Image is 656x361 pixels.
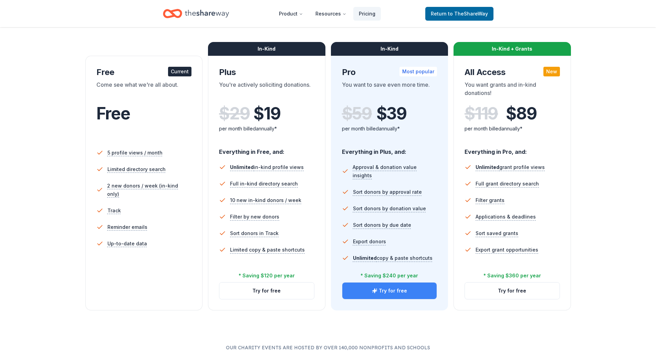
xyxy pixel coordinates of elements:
[342,81,437,100] div: You want to save even more time.
[230,246,305,254] span: Limited copy & paste shortcuts
[219,125,314,133] div: per month billed annually*
[342,283,437,299] button: Try for free
[230,164,304,170] span: in-kind profile views
[465,81,560,100] div: You want grants and in-kind donations!
[219,81,314,100] div: You're actively soliciting donations.
[342,125,437,133] div: per month billed annually*
[476,246,538,254] span: Export grant opportunities
[163,6,229,22] a: Home
[107,240,147,248] span: Up-to-date data
[399,67,437,76] div: Most popular
[483,272,541,280] div: * Saving $360 per year
[454,42,571,56] div: In-Kind + Grants
[376,104,407,123] span: $ 39
[107,182,191,198] span: 2 new donors / week (in-kind only)
[219,142,314,156] div: Everything in Free, and:
[361,272,418,280] div: * Saving $240 per year
[96,81,192,100] div: Come see what we're all about.
[353,188,422,196] span: Sort donors by approval rate
[107,223,147,231] span: Reminder emails
[353,221,411,229] span: Sort donors by due date
[448,11,488,17] span: to TheShareWay
[107,149,163,157] span: 5 profile views / month
[230,164,254,170] span: Unlimited
[331,42,448,56] div: In-Kind
[230,196,301,204] span: 10 new in-kind donors / week
[208,42,325,56] div: In-Kind
[230,229,279,237] span: Sort donors in Track
[273,6,381,22] nav: Main
[230,180,298,188] span: Full in-kind directory search
[465,142,560,156] div: Everything in Pro, and:
[230,213,279,221] span: Filter by new donors
[465,283,560,299] button: Try for free
[465,125,560,133] div: per month billed annually*
[96,67,192,78] div: Free
[476,164,545,170] span: grant profile views
[353,204,426,213] span: Sort donors by donation value
[476,164,499,170] span: Unlimited
[107,206,121,215] span: Track
[465,67,560,78] div: All Access
[506,104,537,123] span: $ 89
[353,255,433,261] span: copy & paste shortcuts
[219,67,314,78] div: Plus
[107,165,166,173] span: Limited directory search
[476,229,518,237] span: Sort saved grants
[168,67,191,76] div: Current
[476,180,539,188] span: Full grant directory search
[310,7,352,21] button: Resources
[342,142,437,156] div: Everything in Plus, and:
[425,7,493,21] a: Returnto TheShareWay
[353,163,437,180] span: Approval & donation value insights
[431,10,488,18] span: Return
[353,237,386,246] span: Export donors
[219,283,314,299] button: Try for free
[543,67,560,76] div: New
[353,255,377,261] span: Unlimited
[28,343,628,352] p: Our charity events are hosted by over 140,000 nonprofits and schools
[476,196,504,204] span: Filter grants
[239,272,295,280] div: * Saving $120 per year
[273,7,309,21] button: Product
[96,103,130,124] span: Free
[476,213,536,221] span: Applications & deadlines
[253,104,280,123] span: $ 19
[342,67,437,78] div: Pro
[353,7,381,21] a: Pricing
